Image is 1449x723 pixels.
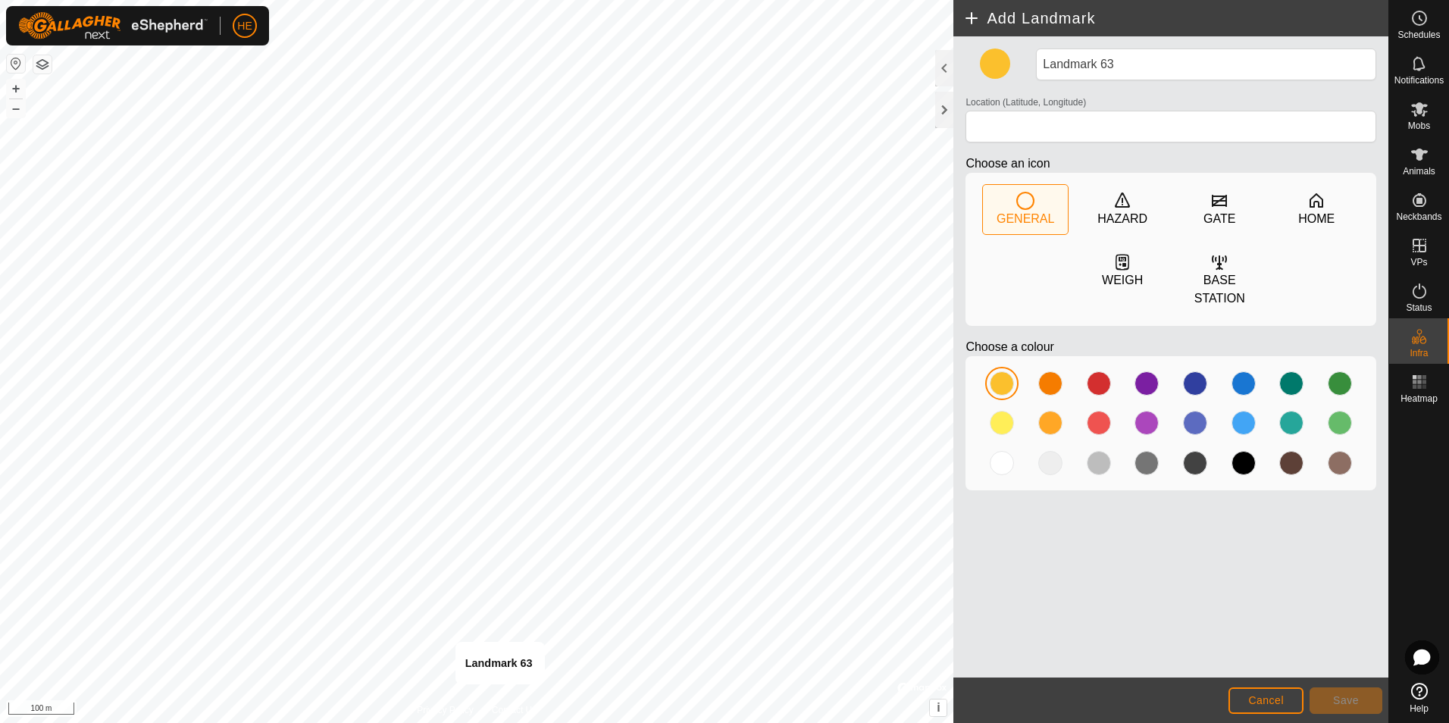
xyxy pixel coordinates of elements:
[1396,212,1441,221] span: Neckbands
[965,95,1086,109] label: Location (Latitude, Longitude)
[965,155,1376,173] p: Choose an icon
[33,55,52,74] button: Map Layers
[930,700,947,716] button: i
[492,703,537,717] a: Contact Us
[1410,704,1429,713] span: Help
[1203,210,1235,228] div: GATE
[965,338,1376,356] p: Choose a colour
[1389,677,1449,719] a: Help
[997,210,1054,228] div: GENERAL
[1333,694,1359,706] span: Save
[18,12,208,39] img: Gallagher Logo
[937,701,940,714] span: i
[1410,349,1428,358] span: Infra
[1310,687,1382,714] button: Save
[7,55,25,73] button: Reset Map
[1397,30,1440,39] span: Schedules
[7,99,25,117] button: –
[1408,121,1430,130] span: Mobs
[962,9,1388,27] h2: Add Landmark
[1228,687,1303,714] button: Cancel
[1177,271,1262,308] div: BASE STATION
[1248,694,1284,706] span: Cancel
[1298,210,1335,228] div: HOME
[237,18,252,34] span: HE
[1394,76,1444,85] span: Notifications
[1406,303,1432,312] span: Status
[465,654,533,672] div: Landmark 63
[1403,167,1435,176] span: Animals
[1102,271,1143,290] div: WEIGH
[1400,394,1438,403] span: Heatmap
[1410,258,1427,267] span: VPs
[417,703,474,717] a: Privacy Policy
[1097,210,1147,228] div: HAZARD
[7,80,25,98] button: +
